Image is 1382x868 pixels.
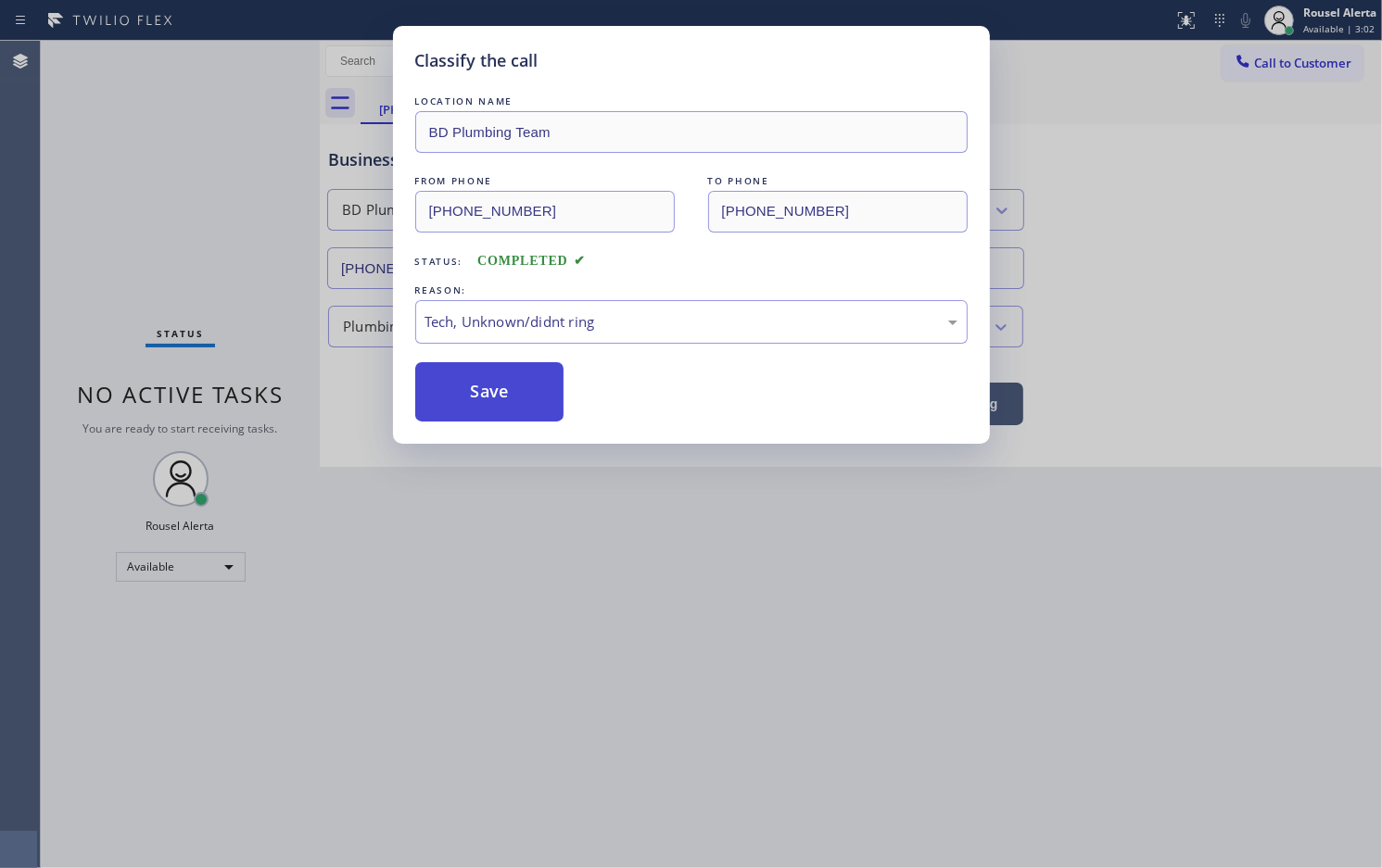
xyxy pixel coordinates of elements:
[415,92,968,111] div: LOCATION NAME
[425,311,957,333] div: Tech, Unknown/didnt ring
[415,191,675,233] input: From phone
[415,281,968,300] div: REASON:
[415,48,539,73] h5: Classify the call
[415,171,675,191] div: FROM PHONE
[415,362,564,421] button: Save
[415,255,463,268] span: Status:
[708,191,968,233] input: To phone
[708,171,968,191] div: TO PHONE
[477,254,585,268] span: COMPLETED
